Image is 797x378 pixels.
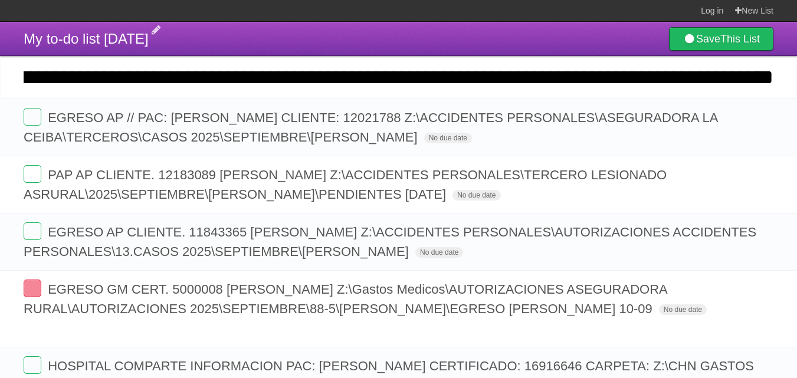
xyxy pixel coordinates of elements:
span: EGRESO GM CERT. 5000008 [PERSON_NAME] Z:\Gastos Medicos\AUTORIZACIONES ASEGURADORA RURAL\AUTORIZA... [24,282,667,316]
a: SaveThis List [669,27,773,51]
span: EGRESO AP CLIENTE. 11843365 [PERSON_NAME] Z:\ACCIDENTES PERSONALES\AUTORIZACIONES ACCIDENTES PERS... [24,225,756,259]
span: No due date [659,304,707,315]
label: Done [24,280,41,297]
label: Done [24,222,41,240]
label: Done [24,108,41,126]
label: Done [24,165,41,183]
span: No due date [452,190,500,200]
span: PAP AP CLIENTE. 12183089 [PERSON_NAME] Z:\ACCIDENTES PERSONALES\TERCERO LESIONADO ASRURAL\2025\SE... [24,167,667,202]
span: My to-do list [DATE] [24,31,149,47]
span: EGRESO AP // PAC: [PERSON_NAME] CLIENTE: 12021788 Z:\ACCIDENTES PERSONALES\ASEGURADORA LA CEIBA\T... [24,110,717,144]
label: Done [24,356,41,374]
span: No due date [415,247,463,258]
b: This List [720,33,760,45]
span: No due date [424,133,472,143]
